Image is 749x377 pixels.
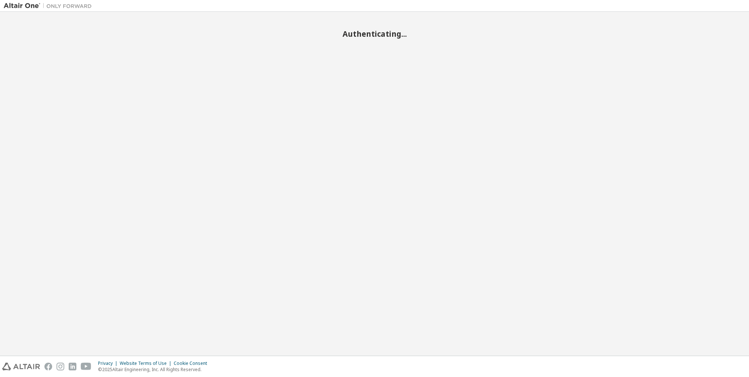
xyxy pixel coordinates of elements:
img: Altair One [4,2,95,10]
div: Website Terms of Use [120,360,174,366]
h2: Authenticating... [4,29,745,39]
div: Privacy [98,360,120,366]
img: instagram.svg [57,363,64,370]
div: Cookie Consent [174,360,211,366]
p: © 2025 Altair Engineering, Inc. All Rights Reserved. [98,366,211,373]
img: altair_logo.svg [2,363,40,370]
img: youtube.svg [81,363,91,370]
img: linkedin.svg [69,363,76,370]
img: facebook.svg [44,363,52,370]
